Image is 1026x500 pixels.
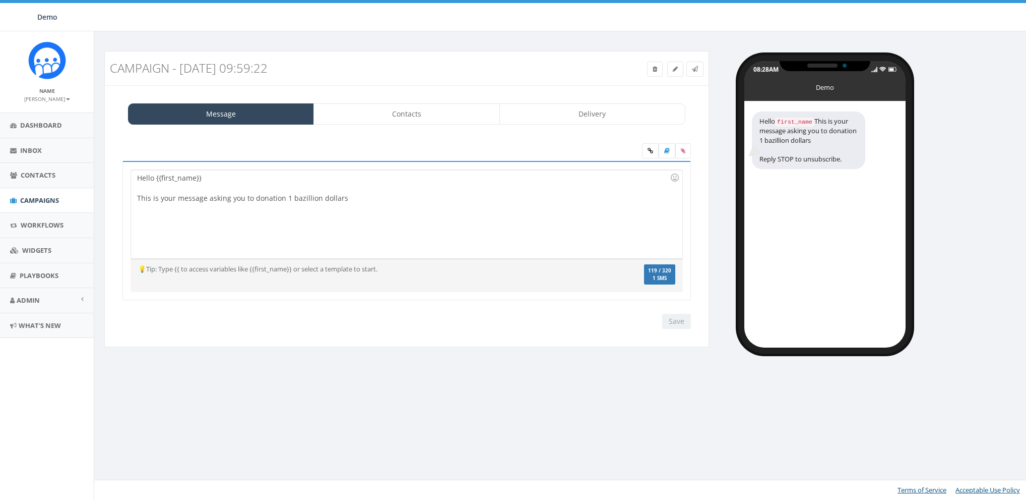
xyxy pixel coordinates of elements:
div: Hello This is your message asking you to donation 1 bazillion dollars Reply STOP to unsubscribe. [752,112,865,169]
span: 1 SMS [648,276,671,281]
h3: Campaign - [DATE] 09:59:22 [110,62,551,75]
span: Widgets [22,246,51,255]
span: Workflows [21,220,63,230]
span: Edit Campaign [673,65,678,73]
span: What's New [19,321,61,330]
div: Demo [800,83,850,88]
img: Icon_1.png [28,41,66,79]
span: Contacts [21,171,55,180]
a: [PERSON_NAME] [24,94,70,103]
span: Attach your media [675,143,691,158]
a: Contacts [313,103,499,125]
span: Send Test Message [692,65,698,73]
div: Hello {{first_name}} This is your message asking you to donation 1 bazillion dollars [131,170,682,258]
small: [PERSON_NAME] [24,95,70,102]
span: 119 / 320 [648,267,671,274]
span: Dashboard [20,121,62,130]
a: Acceptable Use Policy [955,485,1020,494]
label: Insert Template Text [659,143,675,158]
div: 08:28AM [753,65,779,74]
span: Admin [17,296,40,305]
span: Demo [37,12,57,22]
small: Name [39,87,55,94]
a: Delivery [499,103,685,125]
div: 💡Tip: Type {{ to access variables like {{first_name}} or select a template to start. [131,264,591,274]
code: first_name [775,118,814,127]
a: Terms of Service [897,485,946,494]
span: Delete Campaign [653,65,657,73]
span: Playbooks [20,271,58,280]
span: Inbox [20,146,42,155]
a: Message [128,103,314,125]
span: Campaigns [20,196,59,205]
